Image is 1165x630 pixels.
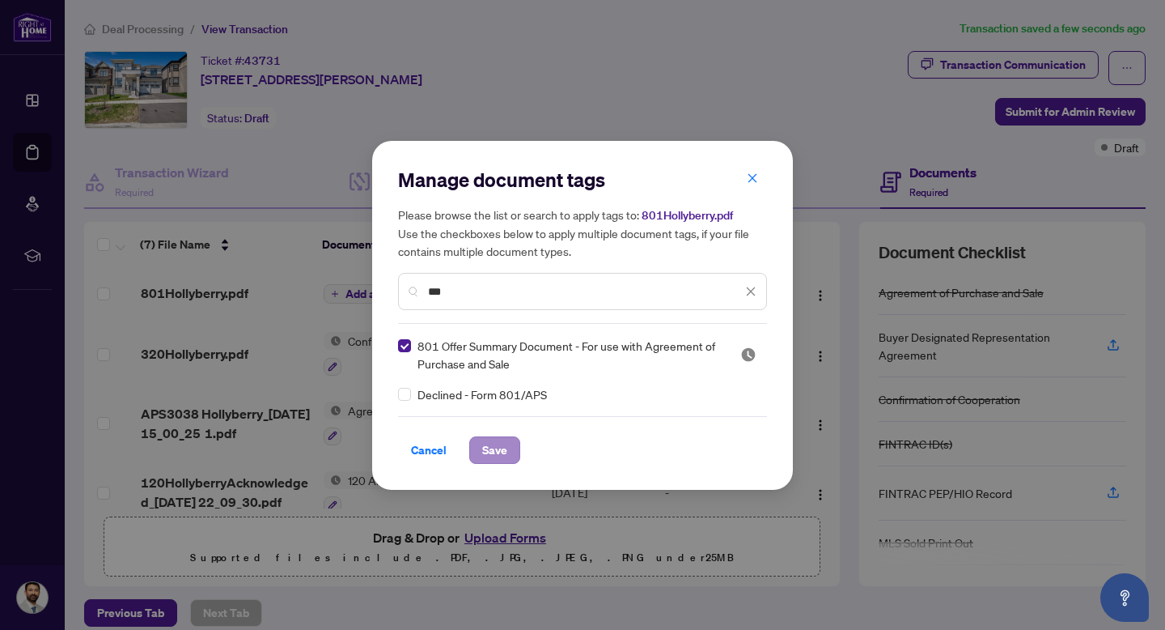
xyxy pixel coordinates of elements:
button: Open asap [1100,573,1149,622]
button: Cancel [398,436,460,464]
button: Save [469,436,520,464]
h2: Manage document tags [398,167,767,193]
span: Cancel [411,437,447,463]
span: Save [482,437,507,463]
span: 801Hollyberry.pdf [642,208,733,223]
h5: Please browse the list or search to apply tags to: Use the checkboxes below to apply multiple doc... [398,206,767,260]
span: close [745,286,756,297]
span: close [747,172,758,184]
img: status [740,347,756,363]
span: Pending Review [740,347,756,363]
span: 801 Offer Summary Document - For use with Agreement of Purchase and Sale [417,337,721,372]
span: Declined - Form 801/APS [417,385,547,403]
